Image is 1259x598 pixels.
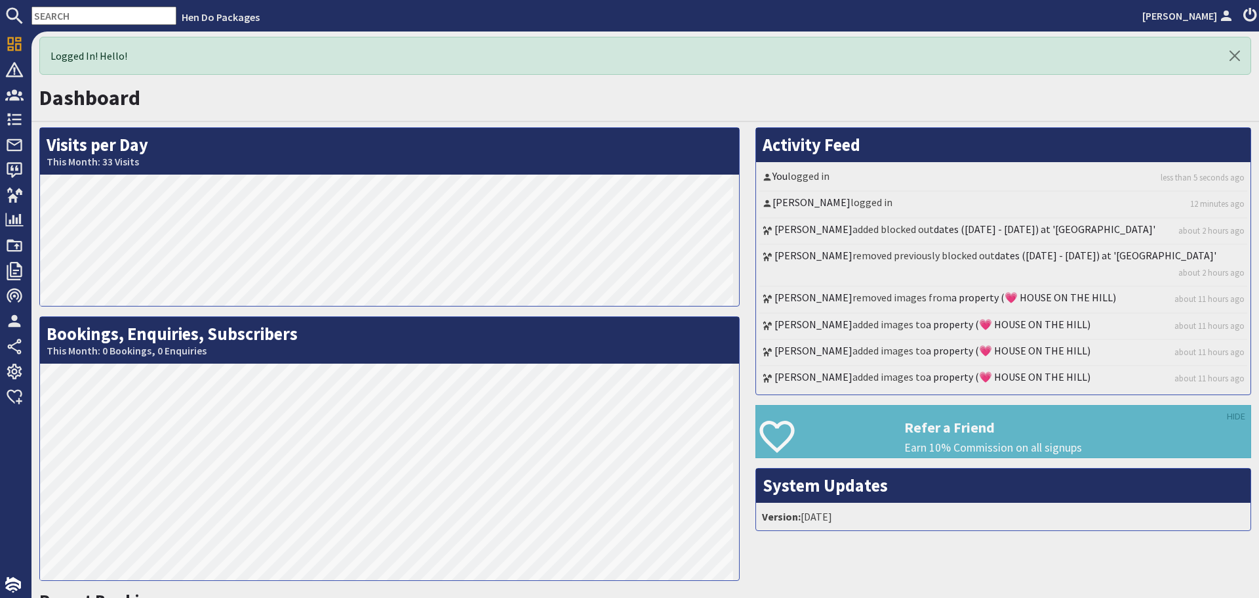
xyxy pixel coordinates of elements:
[926,318,1090,331] a: a property (💗 HOUSE ON THE HILL)
[47,345,732,357] small: This Month: 0 Bookings, 0 Enquiries
[904,439,1250,456] p: Earn 10% Commission on all signups
[1161,171,1245,184] a: less than 5 seconds ago
[763,475,888,496] a: System Updates
[755,405,1251,458] a: Refer a Friend Earn 10% Commission on all signups
[182,11,260,24] a: Hen Do Packages
[759,506,1247,527] li: [DATE]
[759,245,1247,287] li: removed previously blocked out
[1190,198,1245,210] a: 12 minutes ago
[759,287,1247,313] li: removed images from
[774,249,852,262] a: [PERSON_NAME]
[904,419,1250,436] h3: Refer a Friend
[772,169,788,182] a: You
[1174,372,1245,385] a: about 11 hours ago
[47,156,732,168] small: This Month: 33 Visits
[772,196,850,209] a: [PERSON_NAME]
[1174,346,1245,358] a: about 11 hours ago
[1142,8,1235,24] a: [PERSON_NAME]
[759,192,1247,218] li: logged in
[774,370,852,383] a: [PERSON_NAME]
[1227,410,1245,424] a: HIDE
[5,577,21,593] img: staytech_i_w-64f4e8e9ee0a9c174fd5317b4b171b261742d2d393467e5bdba4413f4f884c10.svg
[759,165,1247,192] li: logged in
[951,291,1116,304] a: a property (💗 HOUSE ON THE HILL)
[763,134,860,156] a: Activity Feed
[39,37,1251,75] div: Logged In! Hello!
[759,314,1247,340] li: added images to
[926,344,1090,357] a: a property (💗 HOUSE ON THE HILL)
[774,291,852,304] a: [PERSON_NAME]
[759,340,1247,366] li: added images to
[759,219,1247,245] li: added blocked out
[774,223,852,236] a: [PERSON_NAME]
[1178,224,1245,237] a: about 2 hours ago
[995,249,1216,262] a: dates ([DATE] - [DATE]) at '[GEOGRAPHIC_DATA]'
[1178,267,1245,279] a: about 2 hours ago
[39,85,140,111] a: Dashboard
[759,366,1247,391] li: added images to
[31,7,176,25] input: SEARCH
[934,223,1155,236] a: dates ([DATE] - [DATE]) at '[GEOGRAPHIC_DATA]'
[1174,320,1245,332] a: about 11 hours ago
[40,317,739,364] h2: Bookings, Enquiries, Subscribers
[762,510,801,523] strong: Version:
[40,128,739,175] h2: Visits per Day
[774,344,852,357] a: [PERSON_NAME]
[774,318,852,331] a: [PERSON_NAME]
[926,370,1090,383] a: a property (💗 HOUSE ON THE HILL)
[1174,293,1245,305] a: about 11 hours ago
